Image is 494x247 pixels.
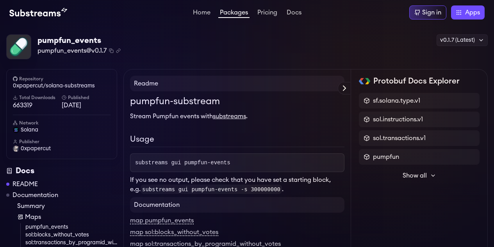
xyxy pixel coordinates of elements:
[12,190,58,200] a: Documentation
[13,76,111,82] h6: Repository
[37,46,107,55] span: pumpfun_events@v0.1.7
[109,48,114,53] button: Copy package name and version
[13,101,62,110] span: 663319
[285,9,303,17] a: Docs
[62,94,111,101] h6: Published
[116,48,121,53] button: Copy .spkg link to clipboard
[373,133,426,143] span: sol.transactions.v1
[17,201,117,211] a: Summary
[13,146,19,152] img: User Avatar
[13,126,111,134] a: solana
[6,165,117,176] div: Docs
[191,9,212,17] a: Home
[13,82,111,90] a: 0xpapercut/solana-substreams
[130,112,344,121] p: Stream Pumpfun events with .
[21,126,38,134] span: solana
[256,9,279,17] a: Pricing
[130,94,344,108] h1: pumpfun-substream
[13,94,62,101] h6: Total Downloads
[12,179,38,189] a: README
[13,76,18,81] img: github
[9,8,67,17] img: Substream's logo
[21,145,51,153] span: 0xpapercut
[25,231,117,239] a: sol:blocks_without_votes
[7,35,31,59] img: Package Logo
[62,101,111,110] span: [DATE]
[213,113,246,119] a: substreams
[130,229,218,236] a: map sol:blocks_without_votes
[130,76,344,91] h4: Readme
[25,239,117,247] a: sol:transactions_by_programid_without_votes
[359,168,480,183] button: Show all
[373,76,460,87] h2: Protobuf Docs Explorer
[13,127,19,133] img: solana
[135,160,230,166] span: substreams gui pumpfun-events
[373,96,420,105] span: sf.solana.type.v1
[13,145,111,153] a: 0xpapercut
[409,5,446,20] a: Sign in
[373,152,399,162] span: pumpfun
[422,8,441,17] div: Sign in
[37,35,121,46] div: pumpfun_events
[25,223,117,231] a: pumpfun_events
[437,34,488,46] div: v0.1.7 (Latest)
[403,171,427,180] span: Show all
[465,8,480,17] span: Apps
[359,78,370,84] img: Protobuf
[13,120,111,126] h6: Network
[17,212,117,222] a: Maps
[218,9,250,18] a: Packages
[373,115,423,124] span: sol.instructions.v1
[141,185,282,194] code: substreams gui pumpfun-events -s 300000000
[130,217,194,224] a: map pumpfun_events
[17,214,23,220] img: Map icon
[13,139,111,145] h6: Publisher
[130,133,344,147] h2: Usage
[130,197,344,213] h4: Documentation
[130,175,344,194] p: If you see no output, please check that you have set a starting block, e.g. .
